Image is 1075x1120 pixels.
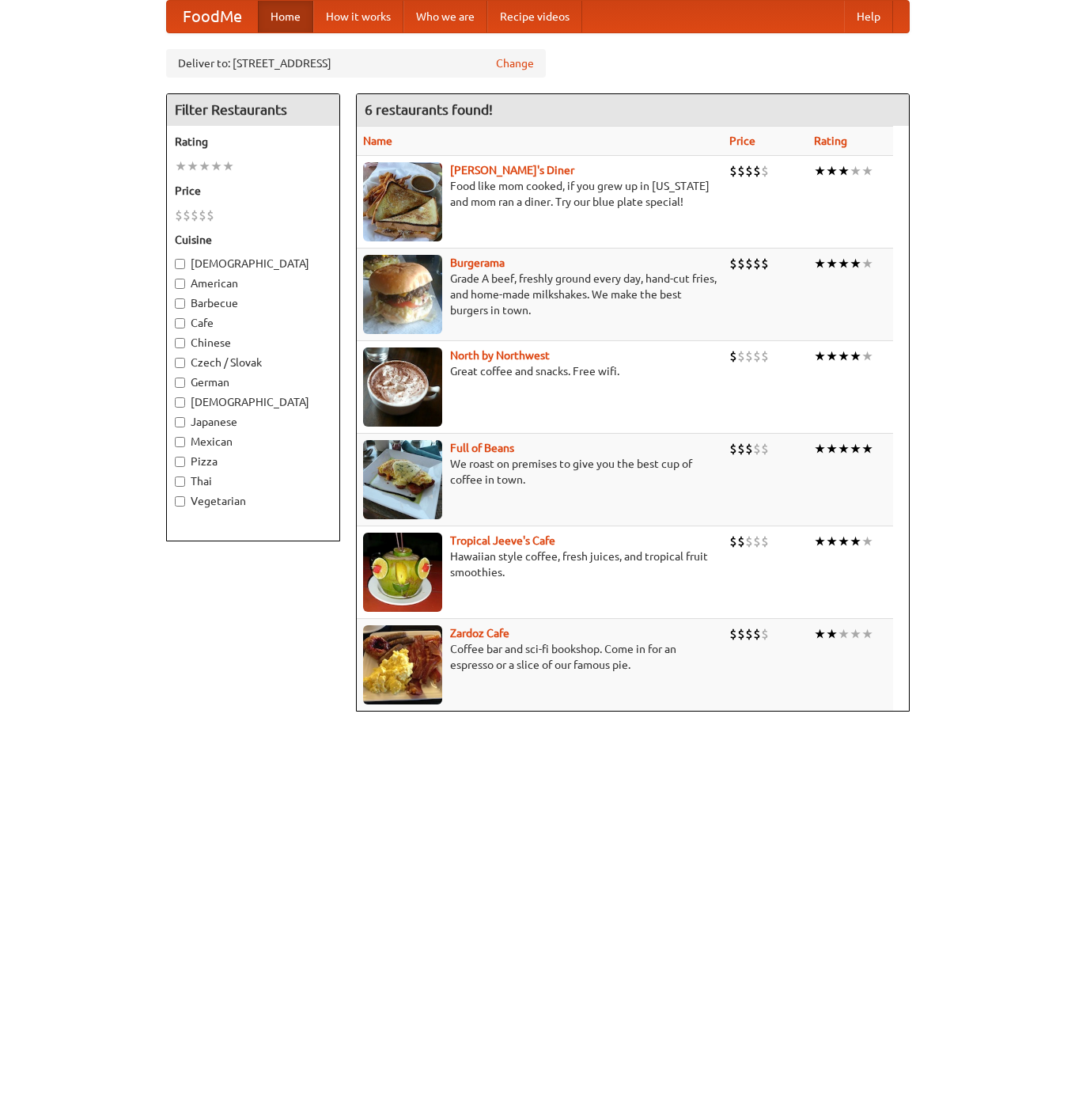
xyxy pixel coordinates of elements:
[199,158,210,175] li: ★
[363,255,442,334] img: burgerama.jpg
[753,440,761,457] li: $
[729,162,737,180] li: $
[175,158,187,175] li: ★
[826,347,838,365] li: ★
[175,183,331,199] h5: Price
[363,440,442,519] img: beans.jpg
[175,454,331,469] label: Pizza
[753,625,761,643] li: $
[838,347,850,365] li: ★
[850,255,861,272] li: ★
[175,298,185,309] input: Barbecue
[737,162,745,180] li: $
[175,275,331,291] label: American
[450,349,550,362] a: North by Northwest
[753,162,761,180] li: $
[745,625,753,643] li: $
[814,625,826,643] li: ★
[175,315,331,331] label: Cafe
[761,255,769,272] li: $
[175,496,185,507] input: Vegetarian
[753,255,761,272] li: $
[175,207,183,224] li: $
[729,440,737,457] li: $
[363,135,392,147] a: Name
[175,134,331,150] h5: Rating
[175,493,331,509] label: Vegetarian
[761,440,769,457] li: $
[175,338,185,348] input: Chinese
[167,94,339,126] h4: Filter Restaurants
[737,255,745,272] li: $
[175,318,185,328] input: Cafe
[175,457,185,467] input: Pizza
[838,625,850,643] li: ★
[761,162,769,180] li: $
[729,625,737,643] li: $
[838,255,850,272] li: ★
[363,549,717,580] p: Hawaiian style coffee, fresh juices, and tropical fruit smoothies.
[814,135,847,147] a: Rating
[175,374,331,390] label: German
[258,1,313,32] a: Home
[737,347,745,365] li: $
[745,440,753,457] li: $
[850,533,861,550] li: ★
[175,358,185,368] input: Czech / Slovak
[729,533,737,550] li: $
[861,162,873,180] li: ★
[175,295,331,311] label: Barbecue
[814,162,826,180] li: ★
[191,207,199,224] li: $
[814,347,826,365] li: ★
[166,49,546,78] div: Deliver to: [STREET_ADDRESS]
[861,625,873,643] li: ★
[175,394,331,410] label: [DEMOGRAPHIC_DATA]
[450,164,574,177] a: [PERSON_NAME]'s Diner
[313,1,403,32] a: How it works
[363,641,717,673] p: Coffee bar and sci-fi bookshop. Come in for an espresso or a slice of our famous pie.
[175,256,331,271] label: [DEMOGRAPHIC_DATA]
[861,533,873,550] li: ★
[729,347,737,365] li: $
[496,55,534,71] a: Change
[844,1,893,32] a: Help
[753,347,761,365] li: $
[363,347,442,427] img: north.jpg
[753,533,761,550] li: $
[450,442,514,454] a: Full of Beans
[206,207,214,224] li: $
[745,533,753,550] li: $
[175,335,331,351] label: Chinese
[450,534,555,547] a: Tropical Jeeve's Cafe
[826,255,838,272] li: ★
[745,347,753,365] li: $
[175,279,185,289] input: American
[850,440,861,457] li: ★
[761,533,769,550] li: $
[403,1,487,32] a: Who we are
[850,162,861,180] li: ★
[363,456,717,488] p: We roast on premises to give you the best cup of coffee in town.
[175,417,185,427] input: Japanese
[210,158,222,175] li: ★
[363,533,442,612] img: jeeves.jpg
[761,625,769,643] li: $
[826,533,838,550] li: ★
[838,440,850,457] li: ★
[175,355,331,370] label: Czech / Slovak
[175,259,185,269] input: [DEMOGRAPHIC_DATA]
[175,232,331,248] h5: Cuisine
[175,434,331,450] label: Mexican
[199,207,206,224] li: $
[745,162,753,180] li: $
[450,256,505,269] a: Burgerama
[167,1,258,32] a: FoodMe
[737,440,745,457] li: $
[187,158,199,175] li: ★
[175,378,185,388] input: German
